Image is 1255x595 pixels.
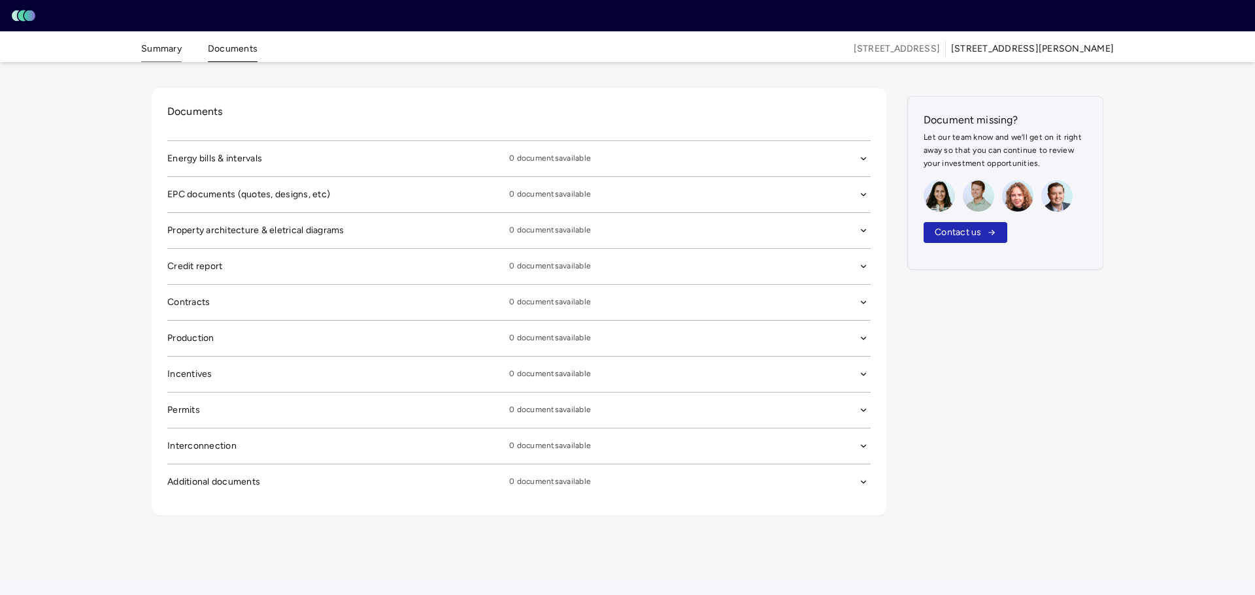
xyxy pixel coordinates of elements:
[509,152,851,166] span: 0 documents available
[167,295,509,310] span: Contracts
[167,428,871,464] button: Interconnection0 documentsavailable
[167,223,509,238] span: Property architecture & eletrical diagrams
[167,249,871,284] button: Credit report0 documentsavailable
[509,439,851,453] span: 0 documents available
[509,295,851,310] span: 0 documents available
[208,42,258,62] button: Documents
[167,187,509,202] span: EPC documents (quotes, designs, etc)
[167,331,509,346] span: Production
[509,259,851,274] span: 0 documents available
[167,152,509,166] span: Energy bills & intervals
[167,403,509,417] span: Permits
[167,475,509,489] span: Additional documents
[854,42,940,56] span: [STREET_ADDRESS]
[924,131,1087,170] p: Let our team know and we’ll get on it right away so that you can continue to review your investme...
[141,34,258,62] div: tabs
[935,225,982,240] span: Contact us
[167,357,871,392] button: Incentives0 documentsavailable
[167,464,871,500] button: Additional documents0 documentsavailable
[951,42,1114,56] div: [STREET_ADDRESS][PERSON_NAME]
[167,141,871,176] button: Energy bills & intervals0 documentsavailable
[167,439,509,453] span: Interconnection
[167,393,871,428] button: Permits0 documentsavailable
[509,367,851,381] span: 0 documents available
[509,331,851,346] span: 0 documents available
[167,285,871,320] button: Contracts0 documentsavailable
[509,223,851,238] span: 0 documents available
[509,403,851,417] span: 0 documents available
[167,367,509,381] span: Incentives
[167,321,871,356] button: Production0 documentsavailable
[509,475,851,489] span: 0 documents available
[924,112,1087,131] h2: Document missing?
[141,42,182,62] button: Summary
[167,177,871,212] button: EPC documents (quotes, designs, etc)0 documentsavailable
[924,222,1007,243] button: Contact us
[167,259,509,274] span: Credit report
[509,187,851,202] span: 0 documents available
[167,213,871,248] button: Property architecture & eletrical diagrams0 documentsavailable
[167,104,871,120] h2: Documents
